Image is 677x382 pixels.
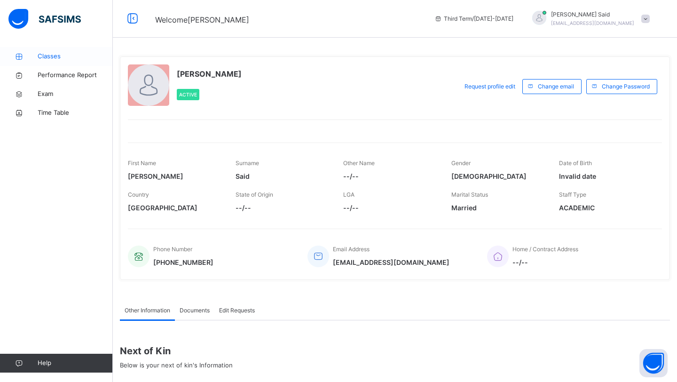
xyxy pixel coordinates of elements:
span: [GEOGRAPHIC_DATA] [128,203,221,213]
span: Help [38,358,112,368]
span: Performance Report [38,71,113,80]
div: Hafiz MahadSaid [523,10,654,27]
span: Documents [180,306,210,315]
img: safsims [8,9,81,29]
span: --/-- [343,171,437,181]
span: [PERSON_NAME] [128,171,221,181]
span: [EMAIL_ADDRESS][DOMAIN_NAME] [333,257,449,267]
span: [PERSON_NAME] [177,68,242,80]
span: State of Origin [236,191,273,198]
span: [PERSON_NAME] Said [551,10,634,19]
span: Said [236,171,329,181]
button: Open asap [639,349,668,377]
span: Date of Birth [559,159,592,167]
span: [PHONE_NUMBER] [153,257,213,267]
span: --/-- [343,203,437,213]
span: Invalid date [559,171,653,181]
span: Other Information [125,306,170,315]
span: Next of Kin [120,344,670,358]
span: ACADEMIC [559,203,653,213]
span: Change email [538,82,574,91]
span: --/-- [236,203,329,213]
span: Staff Type [559,191,586,198]
span: Email Address [333,246,370,253]
span: Married [451,203,545,213]
span: [EMAIL_ADDRESS][DOMAIN_NAME] [551,20,634,26]
span: Surname [236,159,259,167]
span: Other Name [343,159,375,167]
span: session/term information [434,15,513,23]
span: Edit Requests [219,306,255,315]
span: Country [128,191,149,198]
span: Below is your next of kin's Information [120,361,233,369]
span: Phone Number [153,246,192,253]
span: First Name [128,159,156,167]
span: Active [179,92,197,97]
span: Classes [38,52,113,61]
span: Gender [451,159,471,167]
span: Marital Status [451,191,488,198]
span: Welcome [PERSON_NAME] [155,15,249,24]
span: [DEMOGRAPHIC_DATA] [451,171,545,181]
span: Home / Contract Address [512,246,578,253]
span: Request profile edit [464,82,515,91]
span: Exam [38,89,113,99]
span: Change Password [602,82,650,91]
span: --/-- [512,257,578,267]
span: LGA [343,191,354,198]
span: Time Table [38,108,113,118]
